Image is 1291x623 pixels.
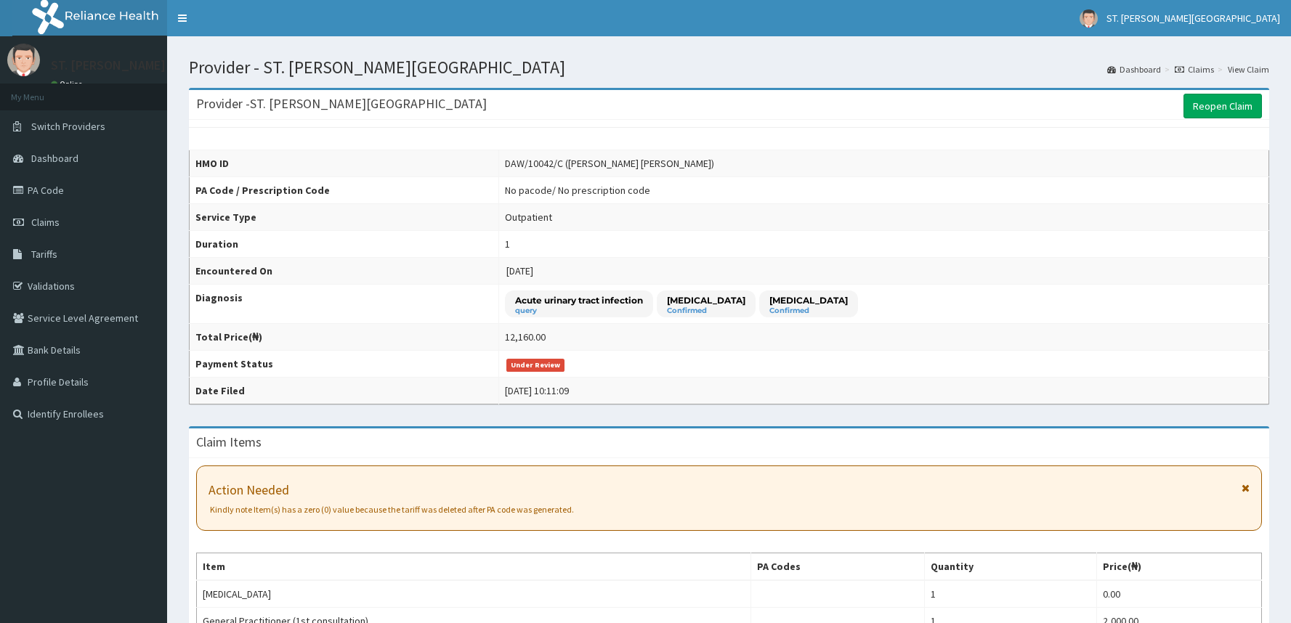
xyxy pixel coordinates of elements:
h3: Claim Items [196,436,262,449]
span: Action Needed [209,481,289,500]
span: Under Review [506,359,565,372]
div: [DATE] 10:11:09 [505,383,569,398]
small: query [515,307,643,314]
small: Confirmed [769,307,848,314]
td: 1 [925,580,1097,608]
th: Payment Status [190,351,499,378]
a: Dashboard [1107,63,1161,76]
a: View Claim [1228,63,1269,76]
td: [MEDICAL_DATA] [197,580,751,608]
p: [MEDICAL_DATA] [667,294,745,306]
th: PA Codes [750,553,925,581]
p: Acute urinary tract infection [515,294,643,306]
div: Outpatient [505,210,552,224]
h3: Provider - ST. [PERSON_NAME][GEOGRAPHIC_DATA] [196,97,487,110]
img: User Image [1080,9,1098,28]
th: HMO ID [190,150,499,177]
div: 12,160.00 [505,330,546,344]
p: ST. [PERSON_NAME][GEOGRAPHIC_DATA] [51,59,286,72]
th: Item [197,553,751,581]
th: Duration [190,231,499,258]
th: Date Filed [190,378,499,404]
span: Switch Providers [31,120,105,133]
th: Total Price(₦) [190,324,499,351]
small: Confirmed [667,307,745,314]
span: Kindly note Item(s) has a zero (0) value because the tariff was deleted after PA code was generated. [210,503,1250,516]
span: ST. [PERSON_NAME][GEOGRAPHIC_DATA] [1106,12,1280,25]
th: Quantity [925,553,1097,581]
th: Service Type [190,204,499,231]
div: 1 [505,237,510,251]
span: Tariffs [31,248,57,261]
th: Price(₦) [1096,553,1261,581]
h1: Provider - ST. [PERSON_NAME][GEOGRAPHIC_DATA] [189,58,1269,77]
img: User Image [7,44,40,76]
a: Online [51,79,86,89]
a: Claims [1175,63,1214,76]
span: Claims [31,216,60,229]
span: [DATE] [506,264,533,277]
td: 0.00 [1096,580,1261,608]
th: Encountered On [190,258,499,285]
div: DAW/10042/C ([PERSON_NAME] [PERSON_NAME]) [505,156,714,171]
div: No pacode / No prescription code [505,183,650,198]
a: Reopen Claim [1183,94,1262,118]
p: [MEDICAL_DATA] [769,294,848,306]
th: Diagnosis [190,285,499,324]
th: PA Code / Prescription Code [190,177,499,204]
span: Dashboard [31,152,78,165]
